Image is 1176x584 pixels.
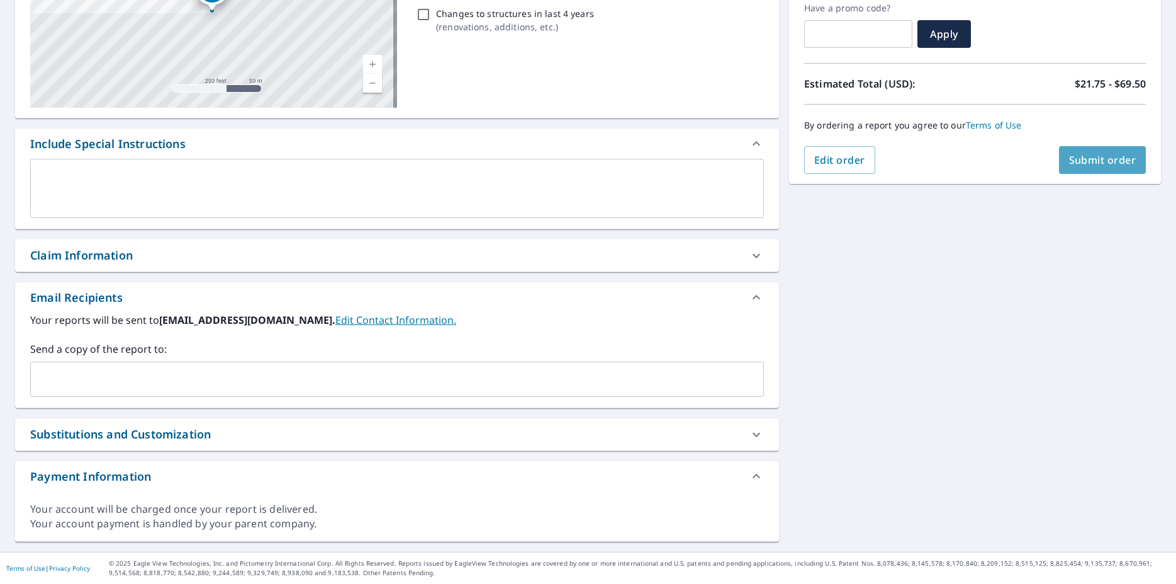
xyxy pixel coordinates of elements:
[6,564,90,572] p: |
[15,239,779,272] div: Claim Information
[6,564,45,573] a: Terms of Use
[159,313,335,327] b: [EMAIL_ADDRESS][DOMAIN_NAME].
[30,289,123,306] div: Email Recipients
[30,247,133,264] div: Claim Information
[804,3,912,14] label: Have a promo code?
[1059,146,1146,174] button: Submit order
[966,119,1022,131] a: Terms of Use
[15,418,779,450] div: Substitutions and Customization
[109,559,1170,578] p: © 2025 Eagle View Technologies, Inc. and Pictometry International Corp. All Rights Reserved. Repo...
[927,27,961,41] span: Apply
[30,341,764,357] label: Send a copy of the report to:
[30,426,211,443] div: Substitutions and Customization
[15,461,779,491] div: Payment Information
[335,313,456,327] a: EditContactInfo
[1069,153,1136,167] span: Submit order
[30,312,764,328] label: Your reports will be sent to
[804,120,1146,131] p: By ordering a report you agree to our
[30,135,186,152] div: Include Special Instructions
[917,20,971,48] button: Apply
[436,7,594,20] p: Changes to structures in last 4 years
[15,129,779,159] div: Include Special Instructions
[804,146,875,174] button: Edit order
[49,564,90,573] a: Privacy Policy
[814,153,865,167] span: Edit order
[30,517,764,531] div: Your account payment is handled by your parent company.
[363,74,382,93] a: Current Level 17, Zoom Out
[363,55,382,74] a: Current Level 17, Zoom In
[804,76,975,91] p: Estimated Total (USD):
[15,282,779,312] div: Email Recipients
[30,468,151,485] div: Payment Information
[30,502,764,517] div: Your account will be charged once your report is delivered.
[436,20,594,33] p: ( renovations, additions, etc. )
[1075,76,1146,91] p: $21.75 - $69.50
